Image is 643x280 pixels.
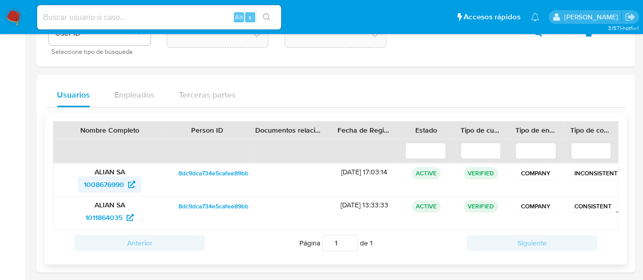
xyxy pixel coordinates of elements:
[625,12,635,22] a: Salir
[464,12,520,22] span: Accesos rápidos
[607,24,638,32] span: 3.157.1-hotfix-1
[564,12,621,22] p: federico.dibella@mercadolibre.com
[531,13,539,21] a: Notificaciones
[256,10,277,24] button: search-icon
[37,11,281,24] input: Buscar usuario o caso...
[235,12,243,22] span: Alt
[249,12,252,22] span: s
